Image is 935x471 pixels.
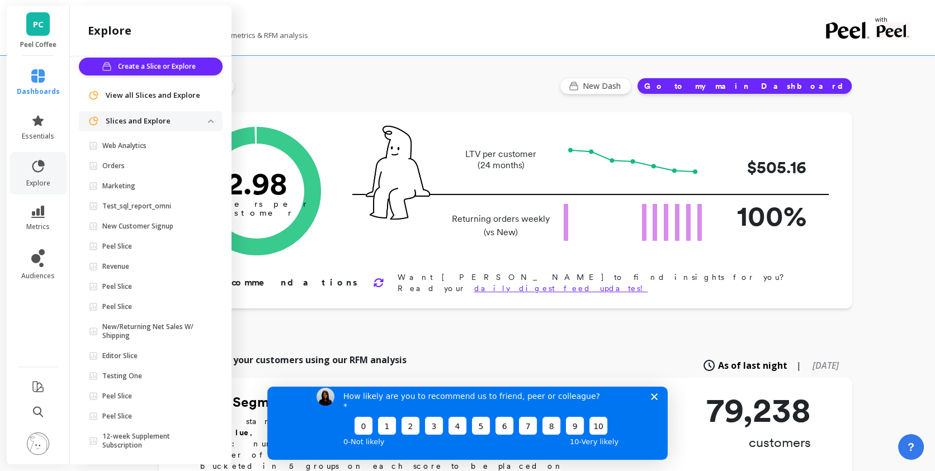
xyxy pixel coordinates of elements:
img: profile picture [27,432,49,455]
button: ? [898,434,924,460]
p: Web Analytics [102,141,147,150]
img: navigation item icon [88,116,99,127]
p: Slices and Explore [106,116,208,127]
span: explore [26,179,50,188]
p: Returning orders weekly (vs New) [448,212,553,239]
tspan: customer [221,208,292,218]
button: Create a Slice or Explore [79,58,223,75]
span: essentials [22,132,54,141]
button: New Dash [560,78,631,94]
span: View all Slices and Explore [106,90,200,101]
p: customers [706,434,811,451]
p: Explore all of your customers using our RFM analysis [172,353,407,367]
tspan: orders per [206,199,308,209]
p: Recommendations [197,276,360,289]
p: $505.16 [717,155,806,180]
p: Peel Slice [102,282,132,291]
span: [DATE] [813,359,839,372]
p: Editor Slice [102,351,138,360]
p: Peel Coffee [18,40,59,49]
p: Marketing [102,182,135,191]
p: 12-week Supplement Subscription [102,432,208,450]
span: dashboards [17,87,60,96]
span: As of last night [718,359,787,372]
img: navigation item icon [88,90,99,101]
iframe: Survey by Kateryna from Peel [267,387,668,460]
p: with [875,17,910,22]
img: down caret icon [208,120,214,123]
span: Create a Slice or Explore [118,61,199,72]
p: Test_sql_report_omni [102,202,171,211]
img: partner logo [875,22,910,39]
p: Peel Slice [102,302,132,311]
text: 2.98 [226,165,287,202]
p: 100% [717,195,806,237]
p: New Customer Signup [102,222,173,231]
p: Testing One [102,372,142,380]
p: Revenue [102,262,129,271]
span: | [796,359,801,372]
a: daily digest feed updates! [474,284,648,293]
p: 79,238 [706,393,811,427]
p: Peel Slice [102,392,132,401]
span: audiences [21,272,55,280]
p: Peel Slice [102,412,132,421]
p: New/Returning Net Sales W/ Shipping [102,322,208,340]
p: Orders [102,161,125,170]
img: pal seatted on line [366,126,430,220]
span: PC [33,18,44,31]
p: Want [PERSON_NAME] to find insights for you? Read your [398,272,816,294]
span: metrics [26,222,50,231]
h2: explore [88,23,131,39]
span: New Dash [583,80,624,92]
p: LTV per customer (24 months) [448,149,553,171]
span: ? [908,439,914,455]
p: Peel Slice [102,242,132,251]
button: Go to my main Dashboard [637,78,852,94]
